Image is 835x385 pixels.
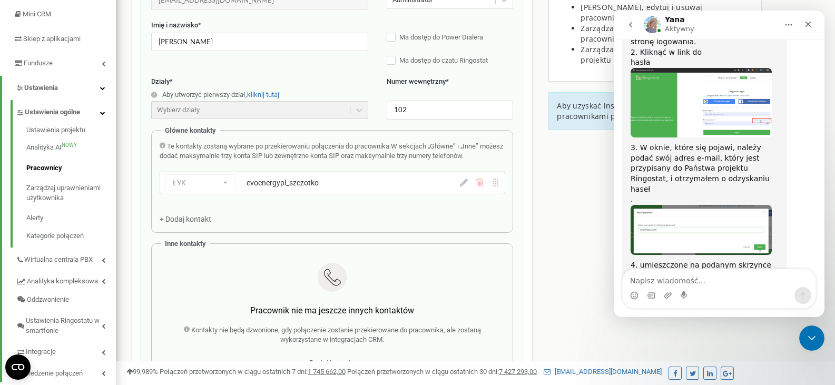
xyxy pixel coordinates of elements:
[581,23,745,44] font: Zarządzaj kontami SIP i numerami telefonów pracowników
[614,11,824,317] iframe: Czat na żywo w interkomie
[16,269,116,291] a: Analityka kompleksowa
[50,281,58,289] button: Załaduj załącznik
[24,84,58,92] font: Ustawienia
[27,295,69,303] font: Oddzwonienie
[309,359,355,367] font: Dodaj kontakt
[16,361,116,383] a: Śledzenie połączeń
[133,368,158,376] font: 99,989%
[347,368,499,376] font: Połączeń przetworzonych w ciągu ostatnich 30 dni:
[544,368,662,376] a: [EMAIL_ADDRESS][DOMAIN_NAME]
[250,305,414,315] font: Pracownik nie ma jeszcze innych kontaktów
[17,133,156,182] font: 3. W oknie, które się pojawi, należy podać swój adres e-mail, który jest przypisany do Państwa pr...
[151,33,368,51] input: Podaj pełne imię i nazwisko
[24,59,53,67] font: Fundusze
[33,281,42,289] button: Selektor plików GIF
[162,91,247,98] font: Aby utworzyć pierwszy dział,
[16,309,116,340] a: Ustawienia Ringostatu w smartfonie
[26,164,62,172] font: Pracownicy
[17,184,19,193] font: .
[799,325,824,351] iframe: Czat na żywo w interkomie
[387,77,446,85] font: Numer wewnętrzny
[16,248,116,269] a: Wirtualna centrala PBX
[26,232,84,240] font: Kategorie połączeń
[555,368,662,376] font: [EMAIL_ADDRESS][DOMAIN_NAME]
[581,2,702,23] font: [PERSON_NAME], edytuj i usuwaj pracowników projektu
[67,281,75,289] button: Start recording
[247,179,319,187] font: evoenergypl_szczotko
[25,108,80,116] font: Ustawienia ogólne
[26,158,116,179] a: Pracownicy
[557,101,725,121] font: Aby uzyskać instrukcje dotyczące zarządzania pracownikami projektu, przejdź do
[27,277,98,285] font: Analityka kompleksowa
[151,21,198,29] font: Imię i nazwisko
[17,47,36,56] font: hasła
[399,33,483,41] font: Ma dostęp do Power Dialera
[17,6,160,35] font: , gdzie system automatycznie przekieruje Państwa na stronę logowania.
[247,91,279,98] a: kliknij tutaj
[151,77,170,85] font: Działy
[26,229,116,241] a: Kategorie połączeń
[26,143,62,151] font: Analityka AI
[26,125,116,138] a: Ustawienia projektu
[24,255,93,263] font: Wirtualna centrala PBX
[2,76,116,101] a: Ustawienia
[23,10,51,18] font: Mini CRM
[26,214,43,222] font: Alerty
[16,281,25,289] button: Selektor emotek
[165,240,206,248] font: Inne kontakty
[25,369,83,377] font: Śledzenie połączeń
[16,291,116,309] a: Oddzwonienie
[165,126,216,134] font: Główne kontakty
[17,250,162,300] font: 4. umieszczone na podanym skrzynce e-mailowej należy umieścić wiadomość od [PERSON_NAME], przekaz...
[26,137,116,158] a: Analityka AINOWY
[26,178,116,208] a: Zarządzaj uprawnieniami użytkownika
[26,126,85,134] font: Ustawienia projektu
[581,44,745,65] font: Zarządzaj prawami dostępu pracowników do projektu
[160,172,505,194] div: ŁYKevoenergypl_szczotko
[167,142,391,150] font: Te kontakty zostaną wybrane po przekierowaniu połączenia do pracownika.
[399,56,488,64] font: Ma dostęp do czatu Ringostat
[16,340,116,361] a: Integracje
[62,142,77,148] font: NOWY
[26,184,101,202] font: Zarządzaj uprawnieniami użytkownika
[26,317,100,334] font: Ustawienia Ringostatu w smartfonie
[17,37,88,46] font: 2. Kliknąć w link do
[387,101,514,119] input: Wprowadź numer wewnętrzny
[308,368,346,376] font: 1 745 662,00
[23,35,81,43] font: Sklep z aplikacjami
[26,348,56,356] font: Integracje
[5,354,31,380] button: Otwórz widżet CMP
[191,326,481,344] font: Kontakty nie będą dzwonione, gdy połączenie zostanie przekierowane do pracownika, ale zostaną wyk...
[26,208,116,229] a: Alerty
[160,215,211,223] font: + Dodaj kontakt
[9,259,202,277] textarea: Napisz wiadomość...
[499,368,537,376] font: 7 427 293,00
[16,100,116,122] a: Ustawienia ogólne
[160,368,308,376] font: Połączeń przetworzonych w ciągu ostatnich 7 dni:
[181,277,198,293] button: Wyślij wiadomość…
